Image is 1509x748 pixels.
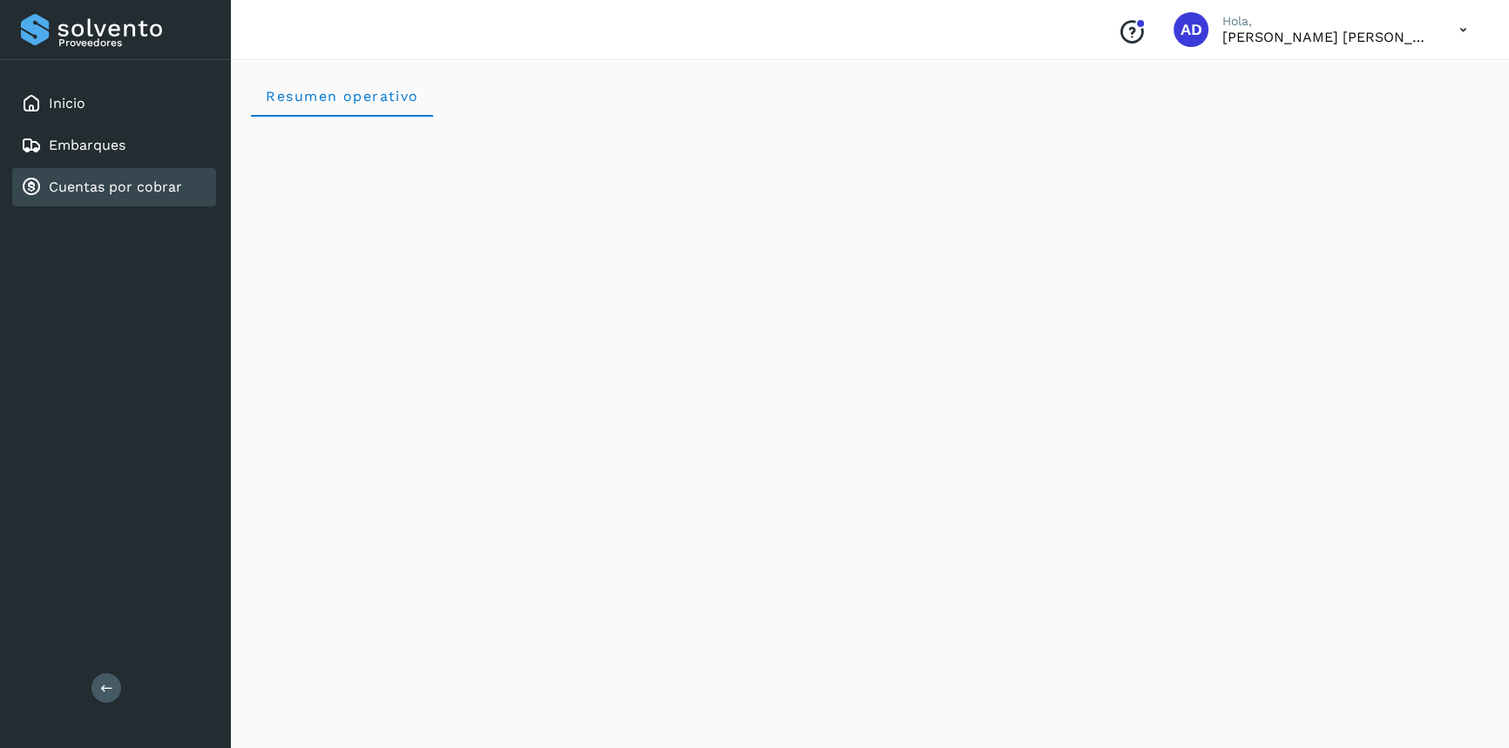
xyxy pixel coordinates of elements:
[49,179,182,195] a: Cuentas por cobrar
[58,37,209,49] p: Proveedores
[1222,29,1431,45] p: ALMA DELIA CASTAÑEDA MERCADO
[265,88,419,104] span: Resumen operativo
[12,126,216,165] div: Embarques
[49,137,125,153] a: Embarques
[12,84,216,123] div: Inicio
[12,168,216,206] div: Cuentas por cobrar
[49,95,85,111] a: Inicio
[1222,14,1431,29] p: Hola,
